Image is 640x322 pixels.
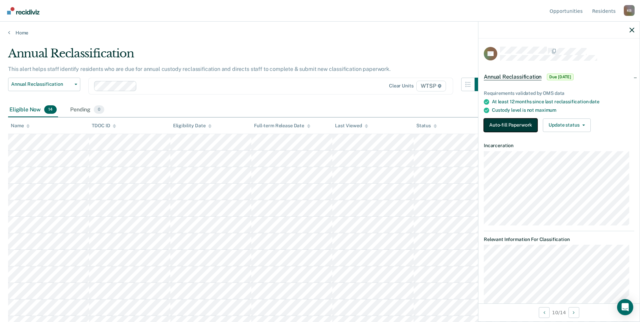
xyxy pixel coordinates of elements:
span: maximum [535,107,556,113]
span: date [589,99,599,104]
div: Annual Reclassification [8,47,488,66]
dt: Incarceration [484,143,634,149]
div: Clear units [389,83,414,89]
div: Last Viewed [335,123,368,129]
div: Annual ReclassificationDue [DATE] [478,66,640,88]
div: K B [624,5,635,16]
span: 14 [44,105,57,114]
span: WTSP [416,81,446,91]
a: Navigate to form link [484,118,540,132]
span: Due [DATE] [547,74,574,80]
div: Status [416,123,437,129]
span: Annual Reclassification [11,81,72,87]
div: Requirements validated by OMS data [484,90,634,96]
button: Auto-fill Paperwork [484,118,537,132]
div: Open Intercom Messenger [617,299,633,315]
span: Annual Reclassification [484,74,541,80]
button: Update status [543,118,590,132]
div: Name [11,123,30,129]
div: Custody level is not [492,107,634,113]
div: Eligibility Date [173,123,212,129]
div: Eligible Now [8,103,58,117]
button: Next Opportunity [568,307,579,318]
img: Recidiviz [7,7,39,15]
div: 10 / 14 [478,303,640,321]
div: Pending [69,103,106,117]
p: This alert helps staff identify residents who are due for annual custody reclassification and dir... [8,66,391,72]
button: Previous Opportunity [539,307,550,318]
div: Full-term Release Date [254,123,310,129]
div: TDOC ID [92,123,116,129]
a: Home [8,30,632,36]
div: At least 12 months since last reclassification [492,99,634,105]
button: Profile dropdown button [624,5,635,16]
dt: Relevant Information For Classification [484,237,634,242]
span: 0 [94,105,104,114]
